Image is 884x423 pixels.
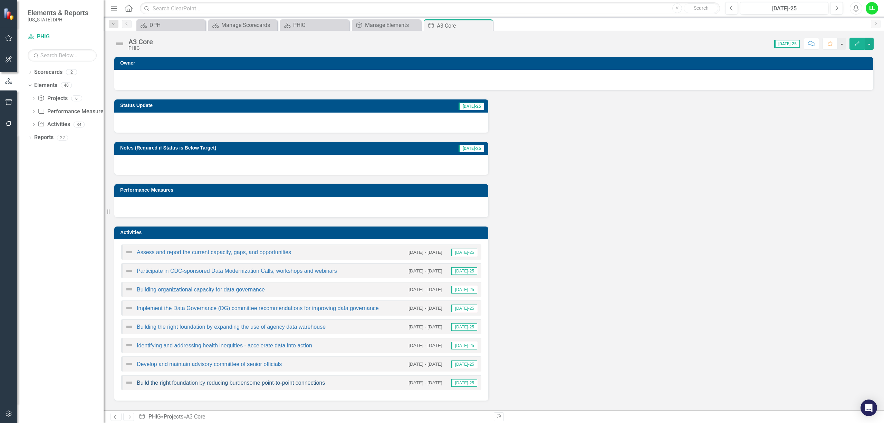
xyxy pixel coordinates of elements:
[409,379,442,386] small: [DATE] - [DATE]
[451,323,477,331] span: [DATE]-25
[459,103,484,110] span: [DATE]-25
[57,135,68,141] div: 22
[684,3,718,13] button: Search
[740,2,828,15] button: [DATE]-25
[125,267,133,275] img: Not Defined
[74,122,85,127] div: 34
[210,21,276,29] a: Manage Scorecards
[28,49,97,61] input: Search Below...
[138,21,204,29] a: DPH
[409,268,442,274] small: [DATE] - [DATE]
[34,68,63,76] a: Scorecards
[451,305,477,312] span: [DATE]-25
[71,95,82,101] div: 6
[866,2,878,15] button: LL
[61,83,72,88] div: 40
[28,33,97,41] a: PHIG
[437,21,491,30] div: A3 Core
[125,360,133,368] img: Not Defined
[861,400,877,416] div: Open Intercom Messenger
[137,324,326,330] a: Building the right foundation by expanding the use of agency data warehouse
[137,249,291,255] a: Assess and report the current capacity, gaps, and opportunities
[451,379,477,387] span: [DATE]-25
[409,249,442,256] small: [DATE] - [DATE]
[137,380,325,386] a: Build the right foundation by reducing burdensome point-to-point connections
[137,268,337,274] a: Participate in CDC-sponsored Data Modernization Calls, workshops and webinars
[365,21,419,29] div: Manage Elements
[137,287,265,292] a: Building organizational capacity for data governance
[125,341,133,349] img: Not Defined
[125,248,133,256] img: Not Defined
[120,145,406,151] h3: Notes (Required if Status is Below Target)
[150,21,204,29] div: DPH
[38,108,106,116] a: Performance Measures
[451,342,477,349] span: [DATE]-25
[742,4,826,13] div: [DATE]-25
[38,121,70,128] a: Activities
[120,103,322,108] h3: Status Update
[451,360,477,368] span: [DATE]-25
[28,9,88,17] span: Elements & Reports
[137,343,312,348] a: Identifying and addressing health inequities - accelerate data into action
[38,95,67,103] a: Projects
[128,38,153,46] div: A3 Core
[66,69,77,75] div: 2
[120,60,870,66] h3: Owner
[125,378,133,387] img: Not Defined
[34,81,57,89] a: Elements
[137,361,282,367] a: Develop and maintain advisory committee of senior officials
[451,286,477,294] span: [DATE]-25
[774,40,800,48] span: [DATE]-25
[125,323,133,331] img: Not Defined
[128,46,153,51] div: PHIG
[137,305,379,311] a: Implement the Data Governance (DG) committee recommendations for improving data governance
[459,145,484,152] span: [DATE]-25
[28,17,88,22] small: [US_STATE] DPH
[221,21,276,29] div: Manage Scorecards
[354,21,419,29] a: Manage Elements
[138,413,489,421] div: » »
[34,134,54,142] a: Reports
[293,21,347,29] div: PHIG
[451,267,477,275] span: [DATE]-25
[120,230,485,235] h3: Activities
[409,361,442,367] small: [DATE] - [DATE]
[140,2,720,15] input: Search ClearPoint...
[3,8,16,20] img: ClearPoint Strategy
[409,342,442,349] small: [DATE] - [DATE]
[186,413,205,420] div: A3 Core
[282,21,347,29] a: PHIG
[125,285,133,294] img: Not Defined
[409,286,442,293] small: [DATE] - [DATE]
[409,324,442,330] small: [DATE] - [DATE]
[148,413,161,420] a: PHIG
[114,38,125,49] img: Not Defined
[451,249,477,256] span: [DATE]-25
[694,5,709,11] span: Search
[164,413,183,420] a: Projects
[120,188,485,193] h3: Performance Measures
[409,305,442,311] small: [DATE] - [DATE]
[125,304,133,312] img: Not Defined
